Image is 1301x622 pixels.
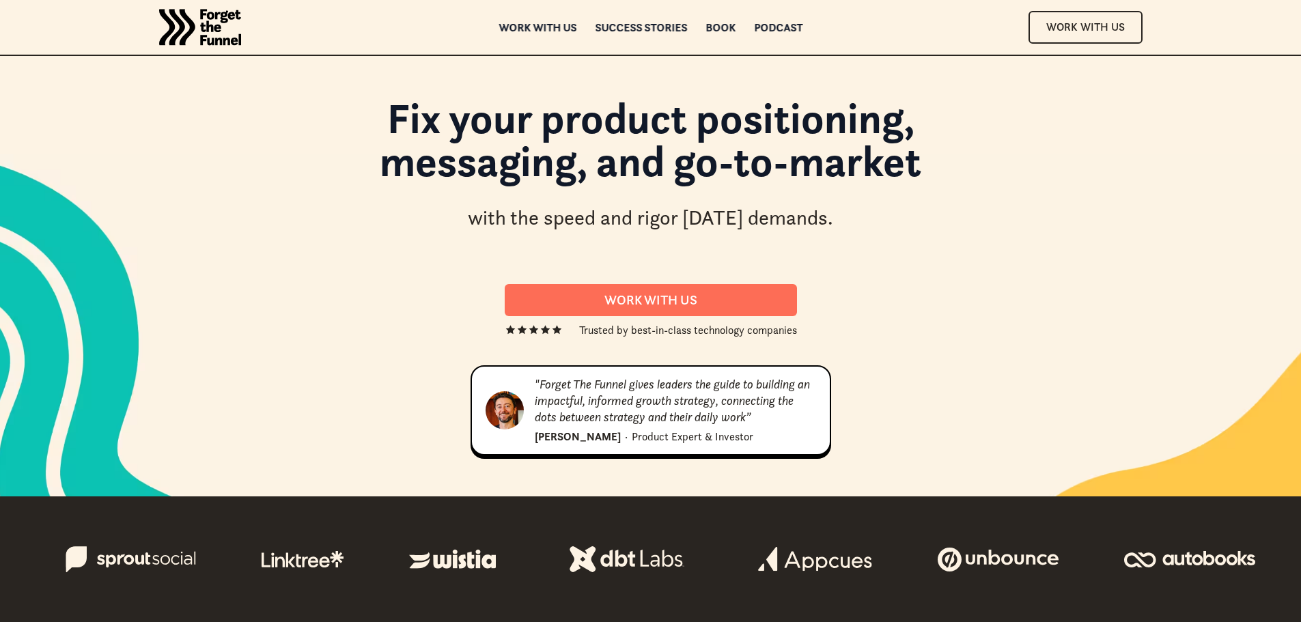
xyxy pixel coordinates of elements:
[625,428,628,444] div: ·
[282,97,1020,196] h1: Fix your product positioning, messaging, and go-to-market
[535,428,621,444] div: [PERSON_NAME]
[499,23,576,32] a: Work with us
[505,284,797,316] a: Work With us
[632,428,753,444] div: Product Expert & Investor
[705,23,736,32] a: Book
[521,292,781,308] div: Work With us
[579,322,797,338] div: Trusted by best-in-class technology companies
[468,204,833,232] div: with the speed and rigor [DATE] demands.
[1029,11,1143,43] a: Work With Us
[754,23,802,32] a: Podcast
[535,376,816,425] div: "Forget The Funnel gives leaders the guide to building an impactful, informed growth strategy, co...
[595,23,687,32] a: Success Stories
